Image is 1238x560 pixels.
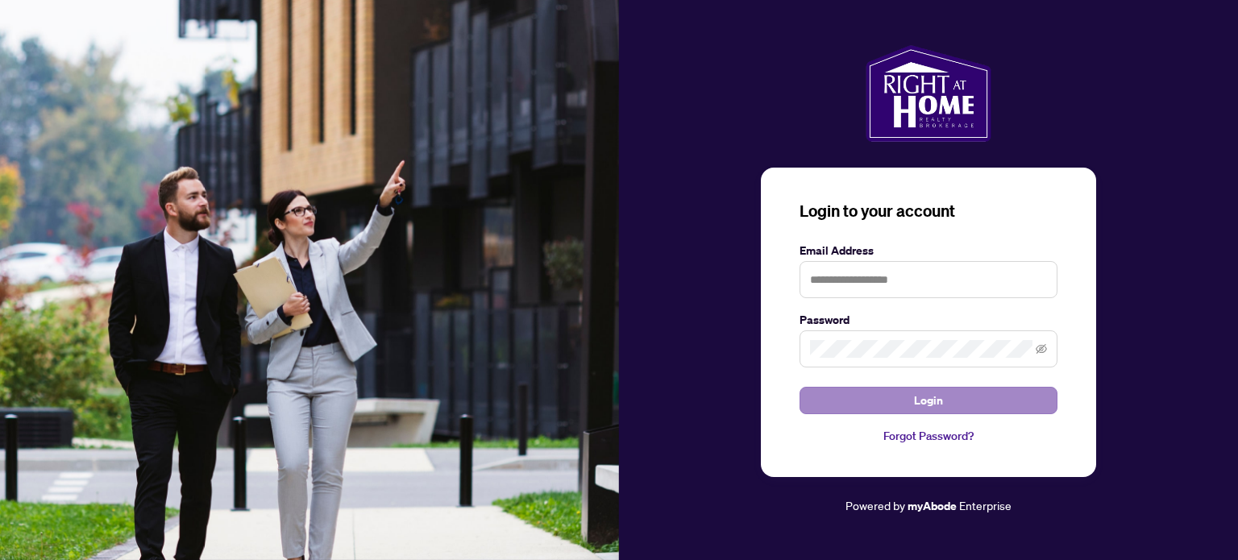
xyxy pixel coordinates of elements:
label: Email Address [800,242,1057,259]
span: eye-invisible [1036,343,1047,355]
span: Enterprise [959,498,1012,512]
h3: Login to your account [800,200,1057,222]
button: Login [800,387,1057,414]
img: ma-logo [866,45,991,142]
a: myAbode [908,497,957,515]
label: Password [800,311,1057,329]
span: Login [914,388,943,413]
a: Forgot Password? [800,427,1057,445]
span: Powered by [845,498,905,512]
